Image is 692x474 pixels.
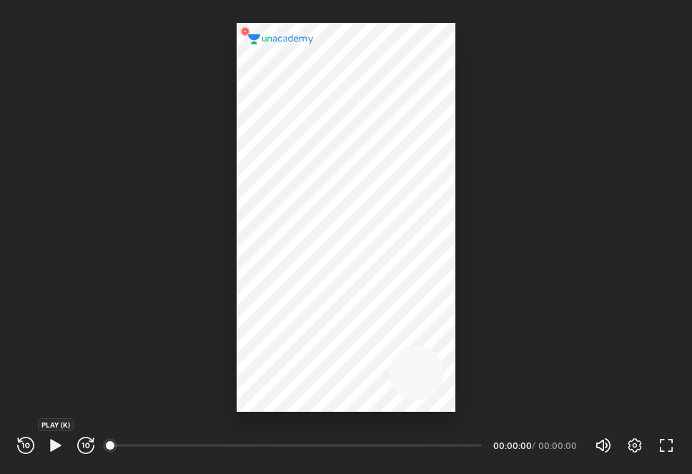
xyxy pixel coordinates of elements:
div: / [532,441,535,450]
div: PLAY (K) [38,418,74,431]
img: logo.2a7e12a2.svg [248,34,314,44]
div: 00:00:00 [538,441,578,450]
div: 00:00:00 [493,441,529,450]
img: wMgqJGBwKWe8AAAAABJRU5ErkJggg== [237,23,254,40]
